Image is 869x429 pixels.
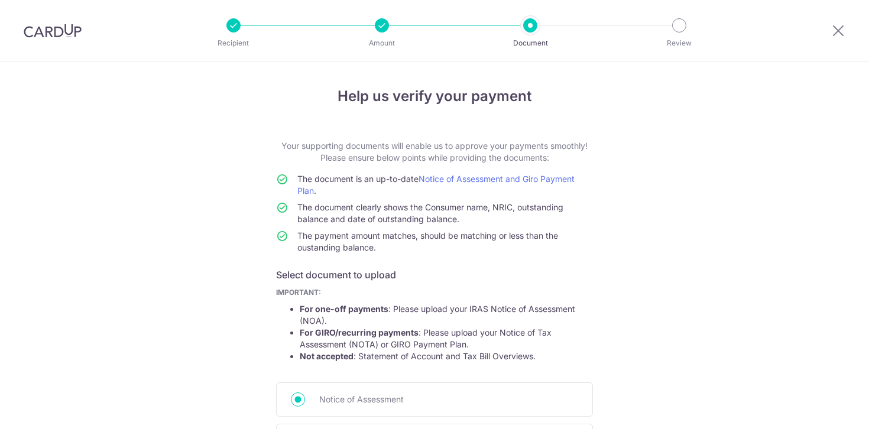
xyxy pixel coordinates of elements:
span: The document clearly shows the Consumer name, NRIC, outstanding balance and date of outstanding b... [297,202,563,224]
b: IMPORTANT: [276,288,321,297]
p: Document [487,37,574,49]
li: : Please upload your Notice of Tax Assessment (NOTA) or GIRO Payment Plan. [300,327,593,350]
span: The payment amount matches, should be matching or less than the oustanding balance. [297,230,558,252]
strong: For one-off payments [300,304,388,314]
span: Notice of Assessment [319,392,578,407]
p: Amount [338,37,426,49]
p: Review [635,37,723,49]
img: CardUp [24,24,82,38]
strong: Not accepted [300,351,354,361]
p: Your supporting documents will enable us to approve your payments smoothly! Please ensure below p... [276,140,593,164]
h6: Select document to upload [276,268,593,282]
p: Recipient [190,37,277,49]
h4: Help us verify your payment [276,86,593,107]
a: Notice of Assessment and Giro Payment Plan [297,174,575,196]
li: : Statement of Account and Tax Bill Overviews. [300,350,593,362]
strong: For GIRO/recurring payments [300,327,419,337]
li: : Please upload your IRAS Notice of Assessment (NOA). [300,303,593,327]
span: The document is an up-to-date . [297,174,575,196]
